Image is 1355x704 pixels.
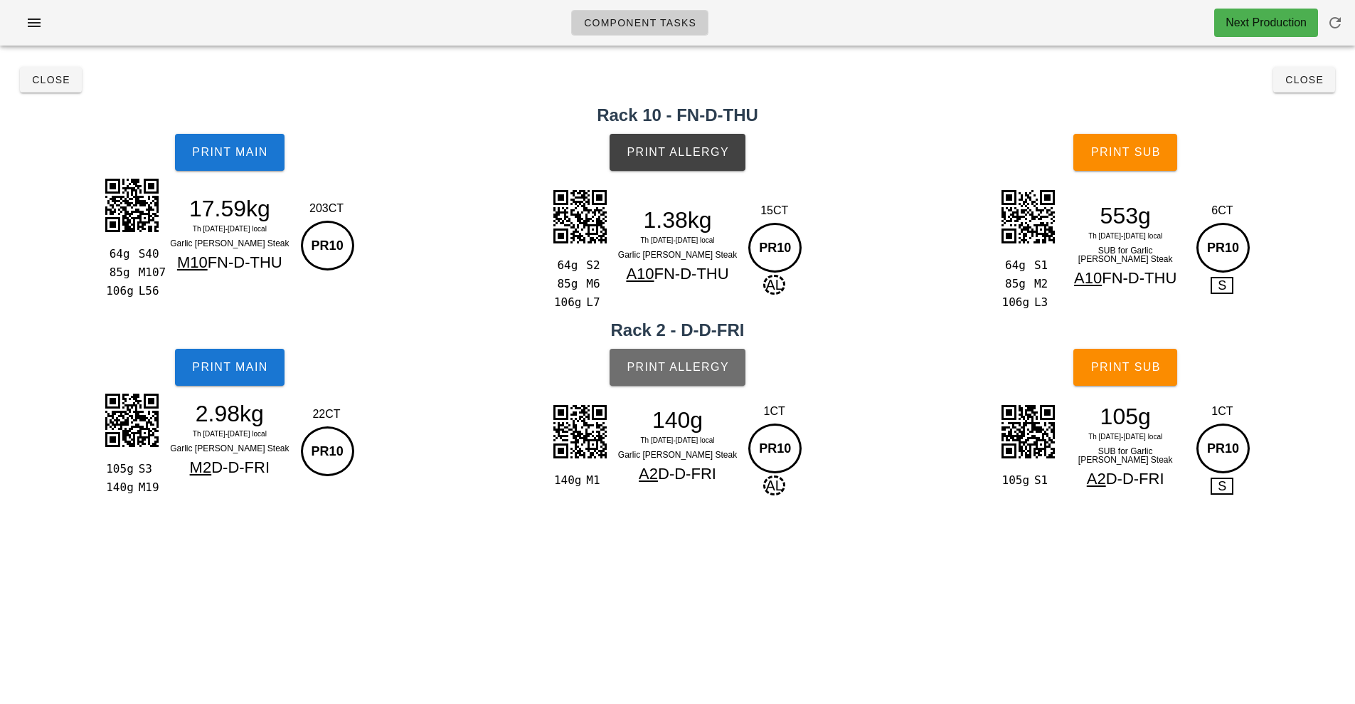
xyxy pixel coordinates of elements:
[544,181,615,252] img: o+JPr2ryUkAAAAASUVORK5CYII=
[1193,202,1252,219] div: 6CT
[745,202,804,219] div: 15CT
[580,293,610,312] div: L7
[551,275,580,293] div: 85g
[1029,471,1058,490] div: S1
[20,67,82,93] button: Close
[301,426,354,476] div: PR10
[580,471,610,490] div: M1
[1063,444,1187,467] div: SUB for Garlic [PERSON_NAME] Steak
[31,74,70,85] span: Close
[626,361,729,374] span: Print Allergy
[1074,269,1102,287] span: A10
[1063,205,1187,226] div: 553g
[1029,256,1058,275] div: S1
[999,275,1029,293] div: 85g
[297,200,356,217] div: 203CT
[1029,293,1058,312] div: L3
[1211,277,1233,294] span: S
[748,424,802,473] div: PR10
[1211,478,1233,495] span: S
[616,448,740,462] div: Garlic [PERSON_NAME] Steak
[103,263,132,282] div: 85g
[177,253,208,271] span: M10
[133,460,162,478] div: S3
[1088,433,1162,441] span: Th [DATE]-[DATE] local
[551,256,580,275] div: 64g
[639,465,658,483] span: A2
[610,349,745,386] button: Print Allergy
[992,396,1063,467] img: YVyqHPEumMtKjPlaySLUQmy4yTciAQBeoRPvJ2eaS5eJYvX2FkM2RPkZIUxv2T05ZJkQcNUh2Vu6sTEgTIaIb9NuEs8mv9BDy...
[610,134,745,171] button: Print Allergy
[168,198,292,219] div: 17.59kg
[103,245,132,263] div: 64g
[133,282,162,300] div: L56
[1196,223,1250,273] div: PR10
[9,103,1346,128] h2: Rack 10 - FN-D-THU
[133,245,162,263] div: S40
[1285,74,1324,85] span: Close
[1102,269,1176,287] span: FN-D-THU
[626,265,654,283] span: A10
[1106,470,1164,488] span: D-D-FRI
[580,256,610,275] div: S2
[1029,275,1058,293] div: M2
[191,146,268,159] span: Print Main
[616,248,740,262] div: Garlic [PERSON_NAME] Steak
[1063,406,1187,427] div: 105g
[211,458,270,476] span: D-D-FRI
[168,236,292,251] div: Garlic [PERSON_NAME] Steak
[999,293,1029,312] div: 106g
[999,256,1029,275] div: 64g
[763,275,785,295] span: AL
[193,430,267,438] span: Th [DATE]-[DATE] local
[297,406,356,423] div: 22CT
[763,476,785,495] span: AL
[168,441,292,456] div: Garlic [PERSON_NAME] Steak
[1193,403,1252,420] div: 1CT
[133,263,162,282] div: M107
[175,349,285,386] button: Print Main
[992,181,1063,252] img: 6mQA8Kq9qtSQPoGmbLIuZUf8tBTJZrkfatkkQPJjiiEiEimQl6AjawQkcvS3JleSIKo4BHJIpJ4+ZQVQs4IkAQpyXTX7yFkAC...
[1063,243,1187,266] div: SUB for Garlic [PERSON_NAME] Steak
[96,169,167,241] img: PLtULStAvkWt6DBWIaTZ22ZJetFETNJziK1ZUOUpyzbXCfEmYgbI4l9gSIUABUgzJhk2EYfcVUhVW6tZ2ZeN87aWZUW18K2QA...
[191,361,268,374] span: Print Main
[640,236,714,244] span: Th [DATE]-[DATE] local
[175,134,285,171] button: Print Main
[103,282,132,300] div: 106g
[748,223,802,273] div: PR10
[626,146,729,159] span: Print Allergy
[551,293,580,312] div: 106g
[1090,361,1161,374] span: Print Sub
[9,317,1346,343] h2: Rack 2 - D-D-FRI
[1196,424,1250,473] div: PR10
[1226,14,1307,31] div: Next Production
[551,471,580,490] div: 140g
[208,253,282,271] span: FN-D-THU
[193,225,267,233] span: Th [DATE]-[DATE] local
[103,460,132,478] div: 105g
[571,10,708,36] a: Component Tasks
[654,265,729,283] span: FN-D-THU
[640,436,714,444] span: Th [DATE]-[DATE] local
[1273,67,1335,93] button: Close
[745,403,804,420] div: 1CT
[999,471,1029,490] div: 105g
[616,209,740,231] div: 1.38kg
[658,465,716,483] span: D-D-FRI
[103,478,132,497] div: 140g
[1088,232,1162,240] span: Th [DATE]-[DATE] local
[168,403,292,424] div: 2.98kg
[1073,134,1177,171] button: Print Sub
[133,478,162,497] div: M19
[544,396,615,467] img: 90AAAAASUVORK5CYII=
[96,384,167,456] img: IiNGplVY0EccwkI2Thr1hQIkDXdxp4KkDFp1zYOkDXdxp4KkDFp1zYOkDXdxp4KkDFp1zYOkDXdxp4KkDFp1zYOkDXdxp4KkD...
[583,17,696,28] span: Component Tasks
[616,409,740,431] div: 140g
[1090,146,1161,159] span: Print Sub
[1073,349,1177,386] button: Print Sub
[580,275,610,293] div: M6
[301,221,354,270] div: PR10
[1087,470,1106,488] span: A2
[190,458,212,476] span: M2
